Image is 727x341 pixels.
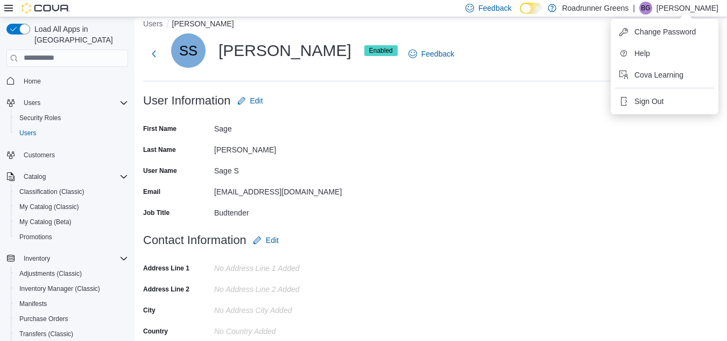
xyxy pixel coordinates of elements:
span: My Catalog (Classic) [19,203,79,211]
a: Promotions [15,231,57,243]
div: [PERSON_NAME] [214,141,358,154]
span: Cova Learning [634,69,683,80]
h3: Contact Information [143,234,246,247]
a: Users [15,127,40,140]
span: Feedback [421,48,454,59]
span: Enabled [369,46,393,55]
span: Load All Apps in [GEOGRAPHIC_DATA] [30,24,128,45]
button: Inventory Manager (Classic) [11,281,132,296]
a: Customers [19,149,59,162]
span: Feedback [478,3,511,13]
div: Sage Slade [171,33,206,68]
img: Cova [22,3,70,13]
button: Help [615,45,714,62]
label: Address Line 2 [143,285,189,294]
button: My Catalog (Classic) [11,199,132,214]
button: Promotions [11,229,132,245]
span: Users [19,96,128,109]
span: Home [19,74,128,88]
span: SS [179,33,197,68]
a: Adjustments (Classic) [15,267,86,280]
span: Adjustments (Classic) [19,269,82,278]
button: Users [2,95,132,110]
div: No Address City added [214,302,358,315]
div: No Address Line 1 added [214,260,358,273]
a: Classification (Classic) [15,185,89,198]
a: Transfers (Classic) [15,328,77,340]
span: Manifests [19,300,47,308]
button: My Catalog (Beta) [11,214,132,229]
p: Roadrunner Greens [562,2,629,15]
button: Next [143,43,165,65]
span: Promotions [15,231,128,243]
span: Help [634,48,650,59]
span: BG [641,2,650,15]
a: Home [19,75,45,88]
button: Adjustments (Classic) [11,266,132,281]
button: Cova Learning [615,66,714,83]
button: Users [143,19,163,28]
div: Brisa Garcia [639,2,652,15]
label: Address Line 1 [143,264,189,273]
span: Security Roles [15,112,128,124]
button: Edit [233,90,267,112]
div: Budtender [214,204,358,217]
span: Customers [19,148,128,162]
label: Country [143,327,168,336]
button: Security Roles [11,110,132,126]
span: Catalog [24,172,46,181]
a: My Catalog (Beta) [15,215,76,228]
span: Users [24,99,40,107]
div: No Address Line 2 added [214,281,358,294]
label: Email [143,187,160,196]
button: Edit [249,229,283,251]
span: Purchase Orders [15,312,128,325]
input: Dark Mode [520,3,542,14]
button: Catalog [2,169,132,184]
span: Home [24,77,41,86]
button: Inventory [2,251,132,266]
a: Manifests [15,297,51,310]
span: Purchase Orders [19,315,68,323]
p: | [633,2,635,15]
a: Feedback [404,43,458,65]
span: Dark Mode [520,14,520,15]
span: My Catalog (Classic) [15,200,128,213]
div: [EMAIL_ADDRESS][DOMAIN_NAME] [214,183,358,196]
h3: User Information [143,94,231,107]
span: Inventory [19,252,128,265]
label: Last Name [143,145,176,154]
button: Manifests [11,296,132,311]
button: Users [11,126,132,141]
button: [PERSON_NAME] [172,19,234,28]
span: Catalog [19,170,128,183]
label: Job Title [143,208,170,217]
a: Inventory Manager (Classic) [15,282,104,295]
button: Customers [2,147,132,163]
span: Change Password [634,26,696,37]
span: My Catalog (Beta) [19,218,72,226]
button: Purchase Orders [11,311,132,326]
span: Users [15,127,128,140]
button: Home [2,73,132,89]
button: Change Password [615,23,714,40]
label: User Name [143,166,177,175]
label: First Name [143,124,177,133]
a: Security Roles [15,112,65,124]
div: Sage [214,120,358,133]
span: Adjustments (Classic) [15,267,128,280]
button: Inventory [19,252,54,265]
span: Sign Out [634,96,664,107]
span: Customers [24,151,55,159]
span: Edit [250,95,263,106]
p: [PERSON_NAME] [657,2,718,15]
span: Promotions [19,233,52,241]
button: Sign Out [615,93,714,110]
button: Users [19,96,45,109]
div: No Country Added [214,323,358,336]
a: My Catalog (Classic) [15,200,83,213]
span: Classification (Classic) [19,187,84,196]
div: Sage S [214,162,358,175]
span: Enabled [364,45,398,56]
span: Inventory [24,254,50,263]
